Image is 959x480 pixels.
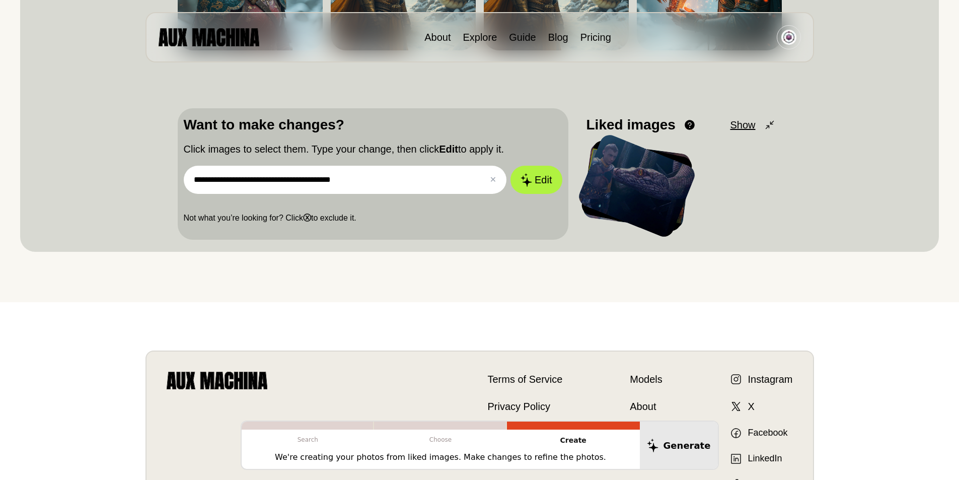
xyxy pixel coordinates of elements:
b: ⓧ [303,214,311,222]
p: We're creating your photos from liked images. Make changes to refine the photos. [275,451,606,463]
a: Pricing [580,32,611,43]
a: X [730,399,755,414]
a: Privacy Policy [488,399,563,414]
button: Edit [510,166,562,194]
a: Blog [548,32,568,43]
a: Terms of Service [488,372,563,387]
a: About [630,399,662,414]
button: ✕ [490,174,496,186]
p: Liked images [586,114,676,135]
b: Edit [439,144,458,155]
a: Guide [509,32,536,43]
button: Show [730,117,775,132]
img: X [730,400,742,413]
a: Models [630,372,662,387]
p: Not what you’re looking for? Click to exclude it. [184,212,562,224]
img: AUX MACHINA [159,28,259,46]
img: Instagram [730,373,742,385]
p: Choose [374,430,507,450]
a: Explore [463,32,497,43]
span: Show [730,117,755,132]
p: Click images to select them. Type your change, then click to apply it. [184,142,562,157]
p: Search [242,430,375,450]
button: Generate [640,422,718,469]
a: Facebook [730,426,788,440]
p: Want to make changes? [184,114,562,135]
a: Instagram [730,372,793,387]
p: Create [507,430,640,451]
img: Avatar [781,30,796,45]
a: About [424,32,451,43]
